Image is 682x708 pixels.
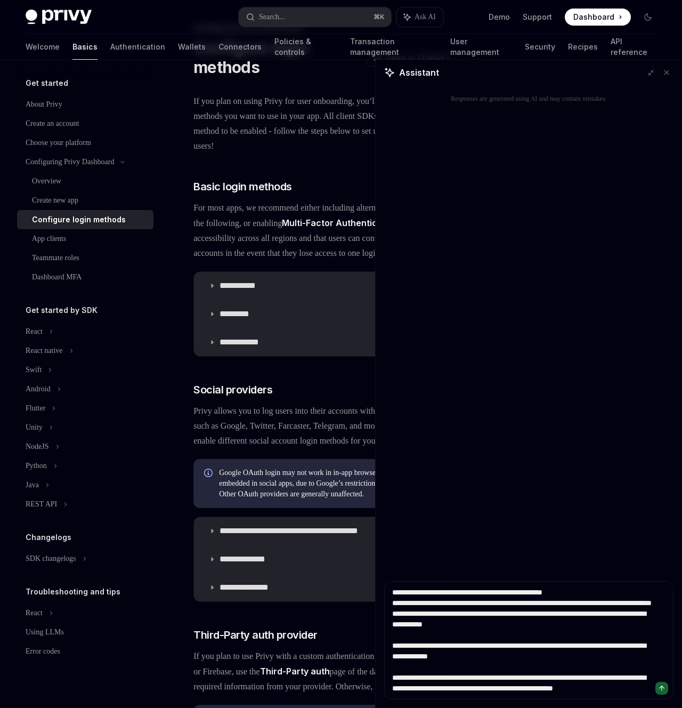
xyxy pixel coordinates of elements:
[26,460,47,472] div: Python
[32,194,78,207] div: Create new app
[573,12,614,22] span: Dashboard
[450,34,512,60] a: User management
[396,7,443,27] button: Ask AI
[17,172,153,191] a: Overview
[17,642,153,661] a: Error codes
[32,232,66,245] div: App clients
[204,469,215,479] svg: Info
[17,95,153,114] a: About Privy
[72,34,98,60] a: Basics
[26,479,39,492] div: Java
[26,325,43,338] div: React
[26,344,63,357] div: React native
[193,179,292,194] span: Basic login methods
[17,191,153,210] a: Create new app
[193,94,475,154] span: If you plan on using Privy for user onboarding, you’ll need to configure the login methods you wa...
[26,136,91,149] div: Choose your platform
[17,210,153,229] a: Configure login methods
[26,34,60,60] a: Welcome
[26,98,62,111] div: About Privy
[26,552,76,565] div: SDK changelogs
[26,421,43,434] div: Unity
[26,364,42,376] div: Swift
[611,34,656,60] a: API reference
[350,34,437,60] a: Transaction management
[193,382,272,397] span: Social providers
[26,383,51,396] div: Android
[282,218,399,229] a: Multi-Factor Authentication
[26,440,49,453] div: NodeJS
[26,77,68,90] h5: Get started
[193,627,318,642] span: Third-Party auth provider
[17,133,153,152] a: Choose your platform
[17,268,153,287] a: Dashboard MFA
[32,271,82,284] div: Dashboard MFA
[259,11,285,23] div: Search...
[26,607,43,619] div: React
[525,34,555,60] a: Security
[32,213,126,226] div: Configure login methods
[26,498,57,511] div: REST API
[178,34,206,60] a: Wallets
[26,402,45,415] div: Flutter
[17,229,153,248] a: App clients
[655,682,668,695] button: Send message
[260,666,330,677] strong: Third-Party auth
[32,252,79,264] div: Teammate roles
[219,468,465,500] span: Google OAuth login may not work in in-app browsers (IABs), such as those embedded in social apps,...
[17,114,153,133] a: Create an account
[26,304,98,317] h5: Get started by SDK
[26,10,92,25] img: dark logo
[639,9,656,26] button: Toggle dark mode
[26,585,120,598] h5: Troubleshooting and tips
[26,156,114,168] div: Configuring Privy Dashboard
[451,94,606,103] div: Responses are generated using AI and may contain mistakes.
[218,34,262,60] a: Connectors
[274,34,337,60] a: Policies & controls
[193,404,475,448] span: Privy allows you to log users into their accounts with existing social accounts, such as Google, ...
[26,626,64,639] div: Using LLMs
[26,645,60,658] div: Error codes
[193,649,475,694] span: If you plan to use Privy with a custom authentication provider like Auth0, Stytch, or Firebase, u...
[17,248,153,268] a: Teammate roles
[489,12,510,22] a: Demo
[399,66,439,79] span: Assistant
[26,531,71,544] h5: Changelogs
[568,34,598,60] a: Recipes
[523,12,552,22] a: Support
[110,34,165,60] a: Authentication
[193,200,475,261] span: For most apps, we recommend either including alternative login options alongside the following, o...
[239,7,391,27] button: Search...⌘K
[415,12,436,22] span: Ask AI
[17,623,153,642] a: Using LLMs
[32,175,61,188] div: Overview
[374,13,385,21] span: ⌘ K
[26,117,79,130] div: Create an account
[565,9,631,26] a: Dashboard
